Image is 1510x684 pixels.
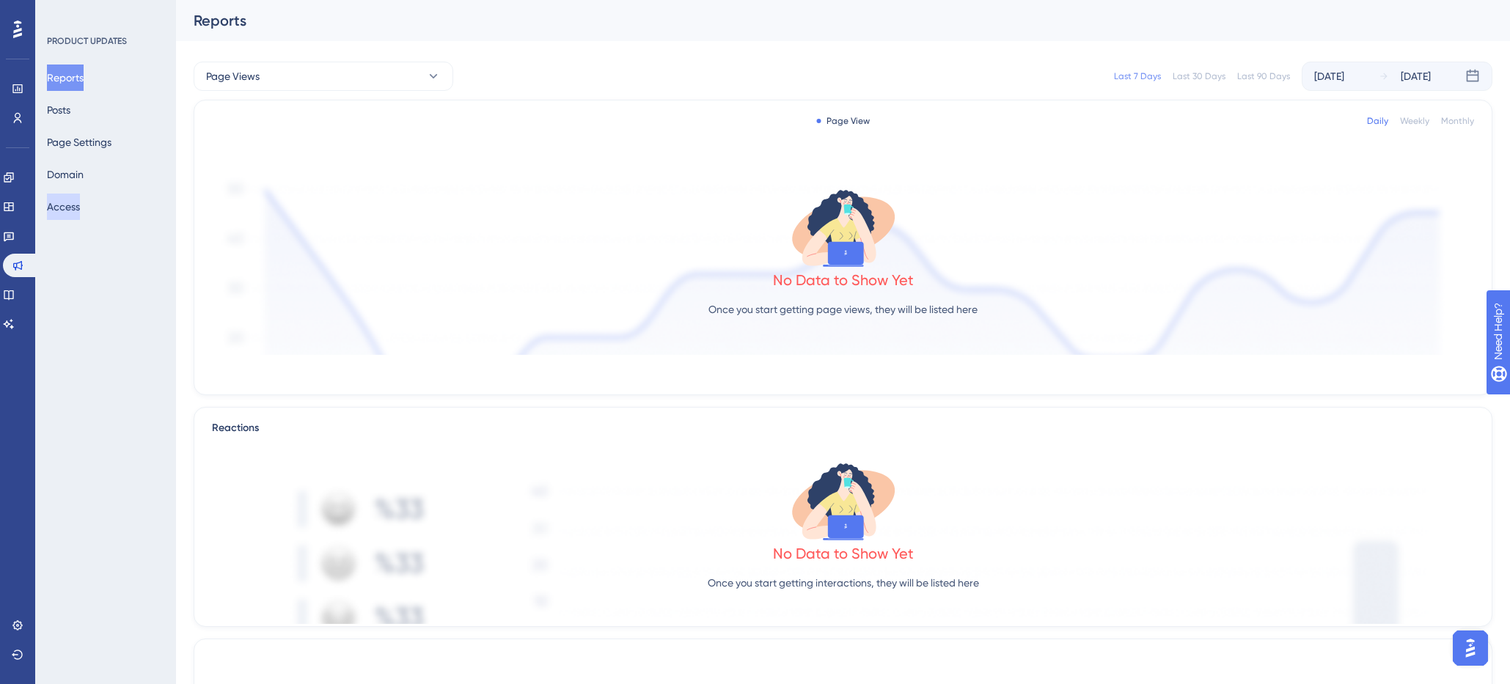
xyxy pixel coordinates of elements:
div: No Data to Show Yet [773,543,914,564]
button: Domain [47,161,84,188]
button: Reports [47,65,84,91]
span: Need Help? [34,4,92,21]
div: [DATE] [1401,67,1431,85]
div: Last 90 Days [1237,70,1290,82]
div: Weekly [1400,115,1429,127]
div: Reports [194,10,1456,31]
div: Last 7 Days [1114,70,1161,82]
div: [DATE] [1314,67,1344,85]
div: PRODUCT UPDATES [47,35,127,47]
div: Last 30 Days [1173,70,1225,82]
button: Page Views [194,62,453,91]
div: No Data to Show Yet [773,270,914,290]
div: Reactions [212,419,1474,437]
span: Page Views [206,67,260,85]
button: Page Settings [47,129,111,155]
p: Once you start getting page views, they will be listed here [708,301,978,318]
button: Posts [47,97,70,123]
p: Once you start getting interactions, they will be listed here [708,574,979,592]
div: Daily [1367,115,1388,127]
iframe: UserGuiding AI Assistant Launcher [1448,626,1492,670]
button: Access [47,194,80,220]
div: Page View [816,115,870,127]
div: Monthly [1441,115,1474,127]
